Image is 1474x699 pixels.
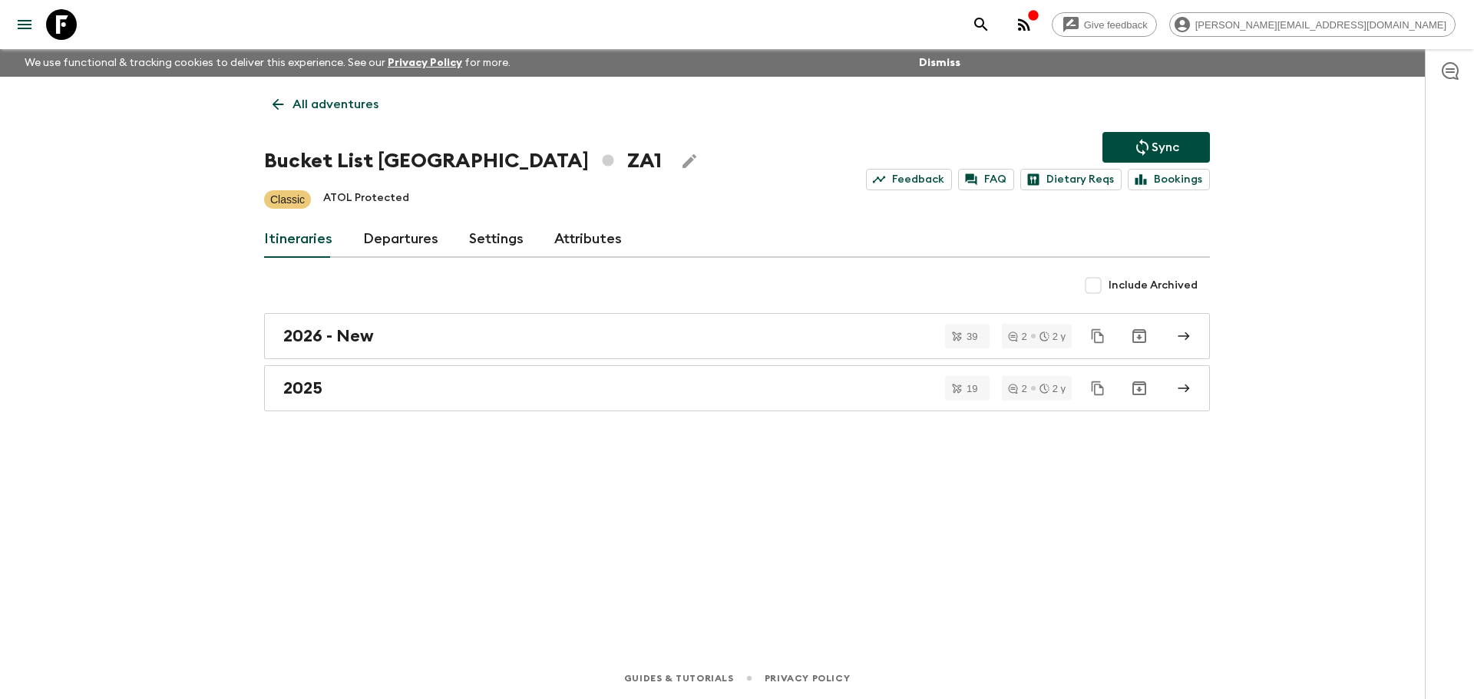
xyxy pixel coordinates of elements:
span: 19 [957,384,987,394]
p: All adventures [292,95,378,114]
h2: 2025 [283,378,322,398]
a: Give feedback [1052,12,1157,37]
a: 2026 - New [264,313,1210,359]
div: 2 [1008,384,1026,394]
span: Give feedback [1076,19,1156,31]
button: Sync adventure departures to the booking engine [1102,132,1210,163]
button: menu [9,9,40,40]
button: search adventures [966,9,996,40]
span: Include Archived [1109,278,1198,293]
a: FAQ [958,169,1014,190]
a: Guides & Tutorials [624,670,734,687]
a: Departures [363,221,438,258]
h1: Bucket List [GEOGRAPHIC_DATA] ZA1 [264,146,662,176]
a: Settings [469,221,524,258]
a: Itineraries [264,221,332,258]
a: Attributes [554,221,622,258]
p: Sync [1152,138,1179,157]
a: All adventures [264,89,387,120]
a: Feedback [866,169,952,190]
a: Privacy Policy [388,58,462,68]
div: 2 y [1039,384,1066,394]
h2: 2026 - New [283,326,374,346]
p: Classic [270,192,305,207]
a: Privacy Policy [765,670,850,687]
div: [PERSON_NAME][EMAIL_ADDRESS][DOMAIN_NAME] [1169,12,1456,37]
span: [PERSON_NAME][EMAIL_ADDRESS][DOMAIN_NAME] [1187,19,1455,31]
button: Edit Adventure Title [674,146,705,176]
div: 2 y [1039,331,1066,341]
a: Dietary Reqs [1020,169,1122,190]
a: 2025 [264,365,1210,411]
p: ATOL Protected [323,190,409,209]
div: 2 [1008,331,1026,341]
button: Archive [1124,373,1155,404]
button: Archive [1124,321,1155,351]
span: 39 [957,331,987,341]
a: Bookings [1128,169,1210,190]
button: Duplicate [1084,374,1112,402]
button: Dismiss [915,52,964,74]
button: Duplicate [1084,322,1112,350]
p: We use functional & tracking cookies to deliver this experience. See our for more. [18,49,517,77]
